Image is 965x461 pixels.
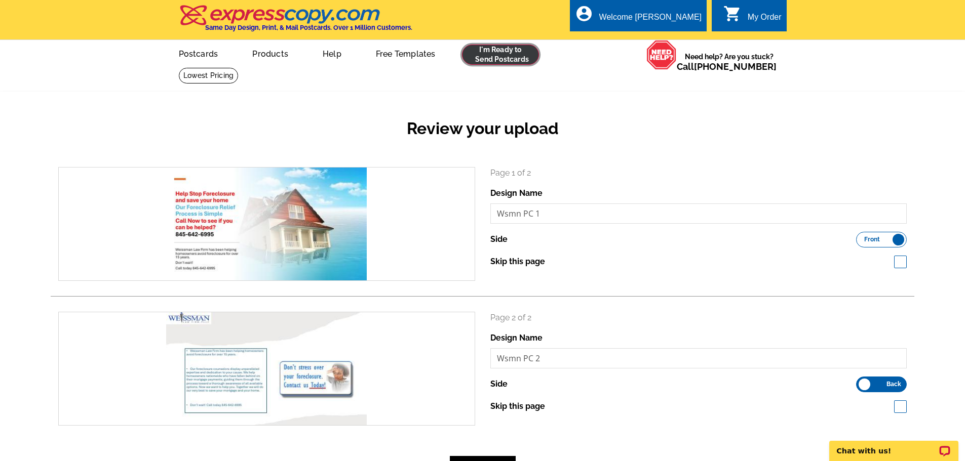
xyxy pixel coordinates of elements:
h2: Review your upload [51,119,914,138]
input: File Name [490,203,907,224]
p: Page 2 of 2 [490,312,907,324]
label: Skip this page [490,256,545,268]
a: Products [236,41,304,65]
i: shopping_cart [723,5,742,23]
iframe: LiveChat chat widget [823,429,965,461]
div: Welcome [PERSON_NAME] [599,13,702,27]
span: Need help? Are you stuck? [677,52,782,72]
div: My Order [748,13,782,27]
label: Side [490,378,508,390]
span: Call [677,61,777,72]
input: File Name [490,348,907,368]
img: help [646,40,677,70]
a: Help [306,41,358,65]
span: Back [886,382,901,387]
a: [PHONE_NUMBER] [694,61,777,72]
a: shopping_cart My Order [723,11,782,24]
a: Same Day Design, Print, & Mail Postcards. Over 1 Million Customers. [179,12,412,31]
span: Front [864,237,880,242]
h4: Same Day Design, Print, & Mail Postcards. Over 1 Million Customers. [205,24,412,31]
i: account_circle [575,5,593,23]
a: Postcards [163,41,235,65]
p: Page 1 of 2 [490,167,907,179]
label: Design Name [490,187,543,199]
label: Skip this page [490,400,545,412]
label: Side [490,233,508,245]
label: Design Name [490,332,543,344]
a: Free Templates [360,41,452,65]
